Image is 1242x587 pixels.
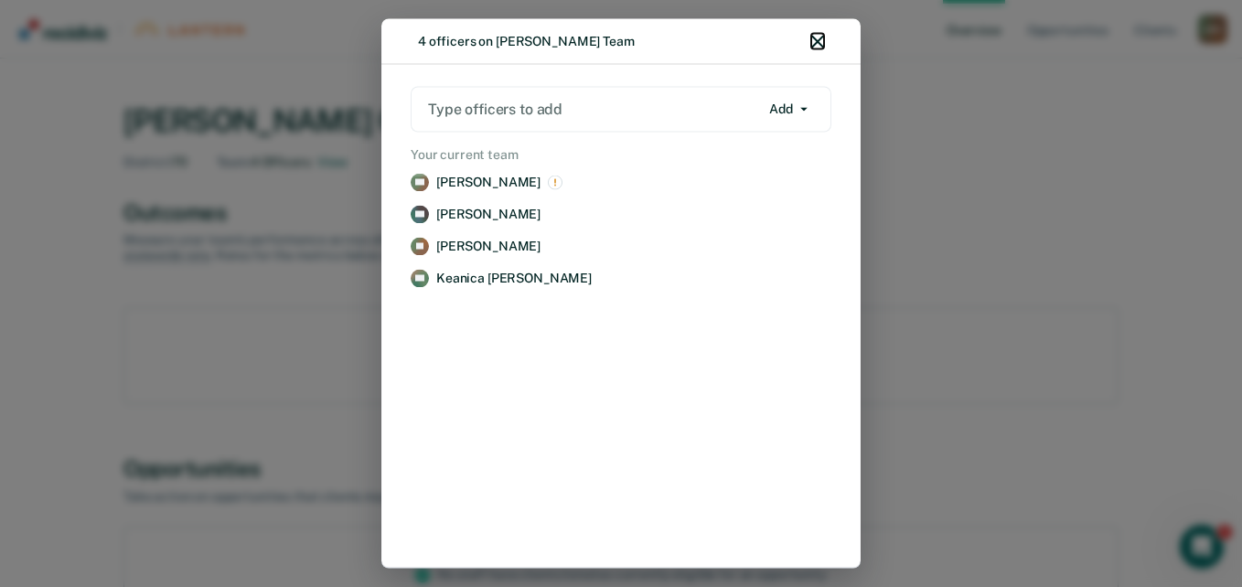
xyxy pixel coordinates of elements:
p: [PERSON_NAME] [436,175,541,190]
p: [PERSON_NAME] [436,239,541,254]
a: View supervision staff details for Keanica Martin [407,266,835,291]
button: Add [761,94,816,123]
a: View supervision staff details for Ashley Jackson [407,234,835,259]
h2: Your current team [407,146,835,162]
p: Keanica [PERSON_NAME] [436,271,592,286]
a: View supervision staff details for Catrina Ashcraft [407,170,835,195]
p: [PERSON_NAME] [436,207,541,222]
img: This is an excluded officer [548,176,562,190]
div: 4 officers on [PERSON_NAME] Team [418,34,635,49]
a: View supervision staff details for Clayton Grigsby [407,202,835,227]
